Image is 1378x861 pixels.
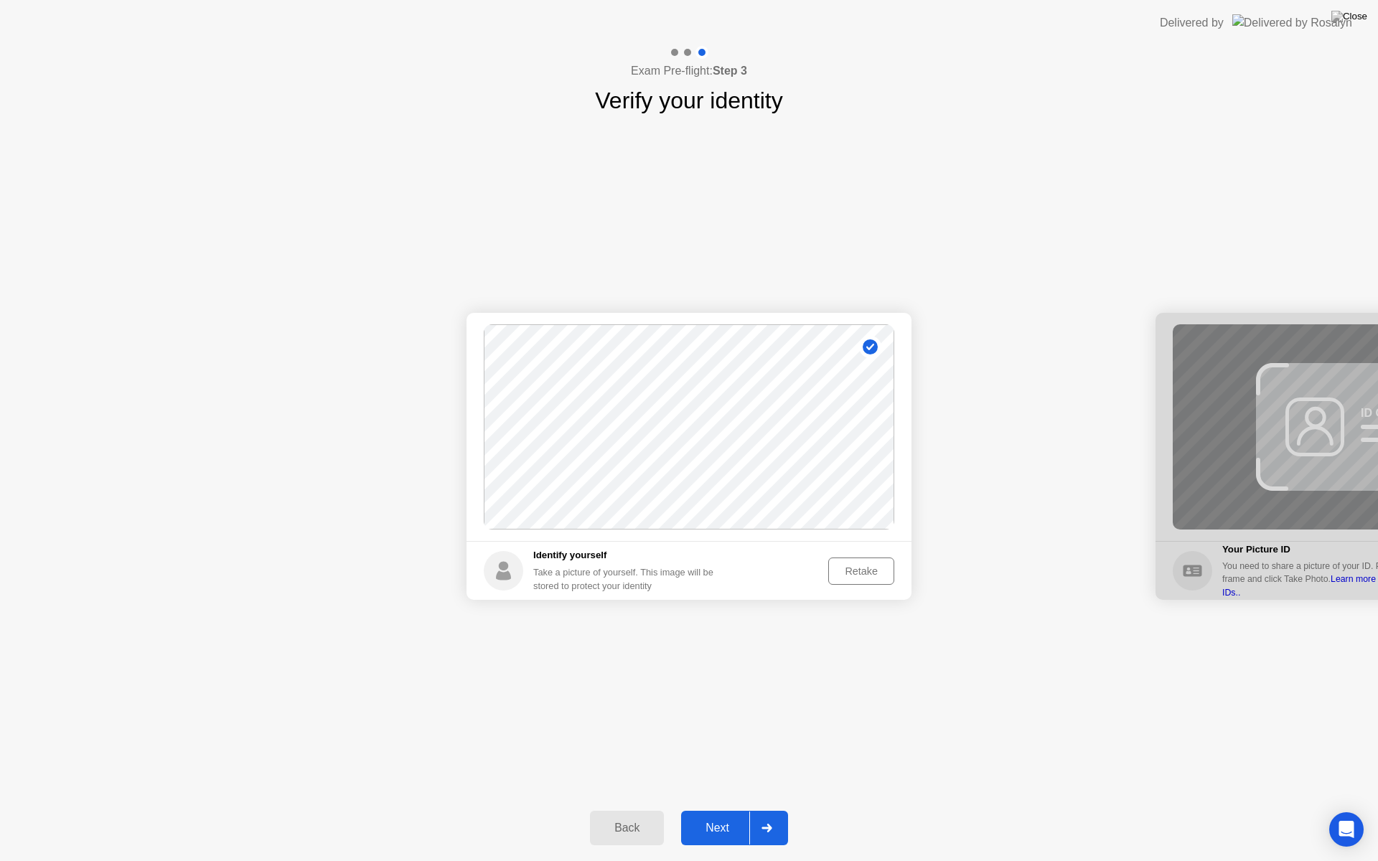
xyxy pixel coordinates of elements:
button: Back [590,811,664,845]
div: Retake [833,565,889,577]
b: Step 3 [713,65,747,77]
div: Delivered by [1160,14,1224,32]
div: Back [594,822,660,834]
h4: Exam Pre-flight: [631,62,747,80]
div: Take a picture of yourself. This image will be stored to protect your identity [533,565,725,593]
h5: Identify yourself [533,548,725,563]
img: Delivered by Rosalyn [1232,14,1352,31]
button: Retake [828,557,894,585]
div: Open Intercom Messenger [1329,812,1364,847]
button: Next [681,811,788,845]
img: Close [1331,11,1367,22]
h1: Verify your identity [595,83,782,118]
div: Next [685,822,749,834]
